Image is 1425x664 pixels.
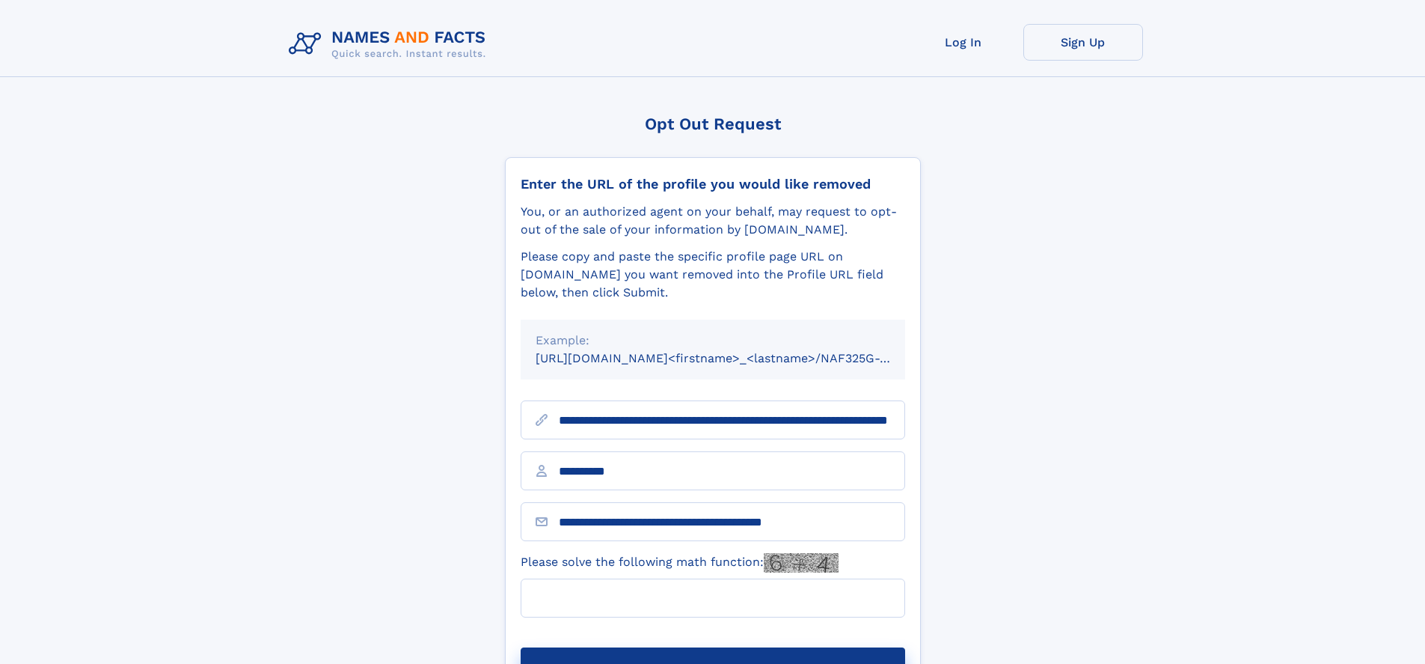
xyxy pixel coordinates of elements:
[505,115,921,133] div: Opt Out Request
[1023,24,1143,61] a: Sign Up
[536,351,934,365] small: [URL][DOMAIN_NAME]<firstname>_<lastname>/NAF325G-xxxxxxxx
[521,203,905,239] div: You, or an authorized agent on your behalf, may request to opt-out of the sale of your informatio...
[521,176,905,192] div: Enter the URL of the profile you would like removed
[536,332,890,350] div: Example:
[904,24,1023,61] a: Log In
[283,24,498,64] img: Logo Names and Facts
[521,553,839,573] label: Please solve the following math function:
[521,248,905,302] div: Please copy and paste the specific profile page URL on [DOMAIN_NAME] you want removed into the Pr...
